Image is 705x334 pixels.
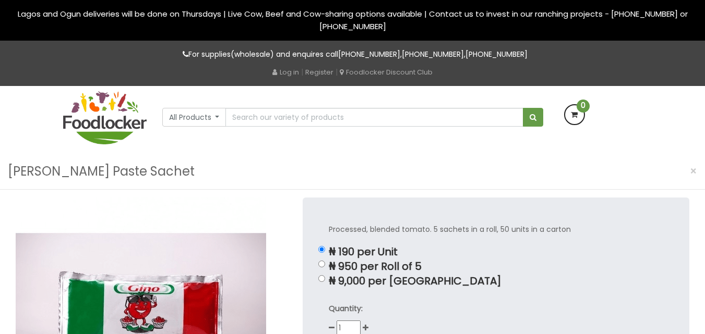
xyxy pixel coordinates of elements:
input: ₦ 950 per Roll of 5 [318,261,325,267]
button: All Products [162,108,226,127]
h3: [PERSON_NAME] Paste Sachet [8,162,195,181]
input: ₦ 9,000 per [GEOGRAPHIC_DATA] [318,275,325,282]
span: × [690,164,697,179]
span: 0 [577,100,590,113]
span: Lagos and Ogun deliveries will be done on Thursdays | Live Cow, Beef and Cow-sharing options avai... [18,8,688,32]
input: Search our variety of products [225,108,523,127]
p: ₦ 9,000 per [GEOGRAPHIC_DATA] [329,275,663,287]
p: ₦ 190 per Unit [329,246,663,258]
a: [PHONE_NUMBER] [465,49,528,59]
span: | [301,67,303,77]
p: ₦ 950 per Roll of 5 [329,261,663,273]
p: Processed, blended tomato. 5 sachets in a roll, 50 units in a carton [329,224,663,236]
span: | [336,67,338,77]
a: Foodlocker Discount Club [340,67,433,77]
button: Close [685,160,702,182]
strong: Quantity: [329,303,363,314]
a: [PHONE_NUMBER] [402,49,464,59]
img: FoodLocker [63,91,147,144]
a: [PHONE_NUMBER] [338,49,400,59]
a: Log in [272,67,299,77]
input: ₦ 190 per Unit [318,246,325,253]
a: Register [305,67,333,77]
p: For supplies(wholesale) and enquires call , , [63,48,642,60]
